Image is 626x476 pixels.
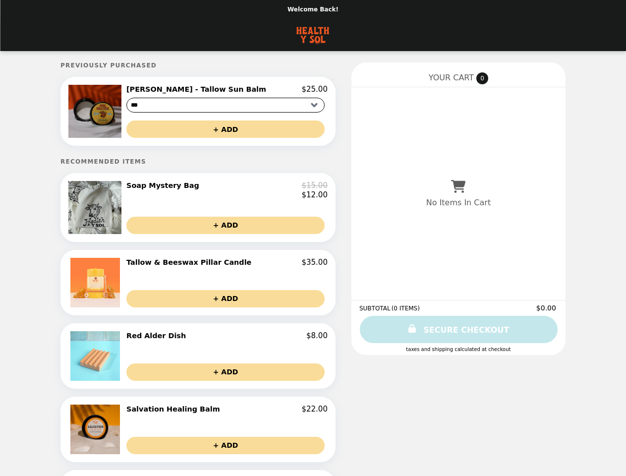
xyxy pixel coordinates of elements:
[126,217,325,234] button: + ADD
[68,85,124,138] img: Sun Grazer - Tallow Sun Balm
[126,120,325,138] button: + ADD
[126,437,325,454] button: + ADD
[60,158,336,165] h5: Recommended Items
[429,73,474,82] span: YOUR CART
[294,25,331,45] img: Brand Logo
[126,331,190,340] h2: Red Alder Dish
[126,98,325,113] select: Select a product variant
[126,290,325,307] button: + ADD
[301,405,328,414] p: $22.00
[476,72,488,84] span: 0
[536,304,558,312] span: $0.00
[126,405,224,414] h2: Salvation Healing Balm
[126,258,255,267] h2: Tallow & Beeswax Pillar Candle
[60,62,336,69] h5: Previously Purchased
[68,181,123,234] img: Soap Mystery Bag
[392,305,420,312] span: ( 0 ITEMS )
[126,85,270,94] h2: [PERSON_NAME] - Tallow Sun Balm
[126,181,203,190] h2: Soap Mystery Bag
[301,85,328,94] p: $25.00
[306,331,328,340] p: $8.00
[70,258,122,307] img: Tallow & Beeswax Pillar Candle
[126,363,325,381] button: + ADD
[70,405,122,454] img: Salvation Healing Balm
[287,6,339,13] p: Welcome Back!
[359,347,558,352] div: Taxes and Shipping calculated at checkout
[70,331,122,381] img: Red Alder Dish
[359,305,392,312] span: SUBTOTAL
[301,258,328,267] p: $35.00
[301,181,328,190] p: $15.00
[426,198,491,207] p: No Items In Cart
[301,190,328,199] p: $12.00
